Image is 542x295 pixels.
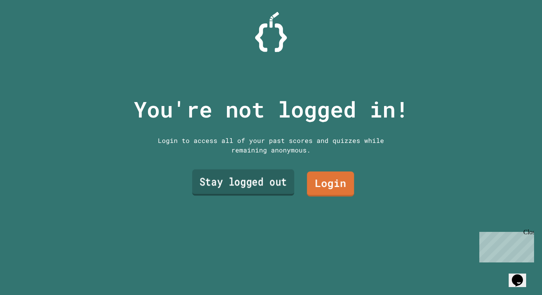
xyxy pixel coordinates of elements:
a: Login [307,172,354,197]
iframe: chat widget [476,229,534,262]
img: Logo.svg [255,12,287,52]
p: You're not logged in! [134,93,409,126]
iframe: chat widget [509,263,534,287]
div: Login to access all of your past scores and quizzes while remaining anonymous. [152,136,390,155]
div: Chat with us now!Close [3,3,55,50]
a: Stay logged out [192,170,294,196]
